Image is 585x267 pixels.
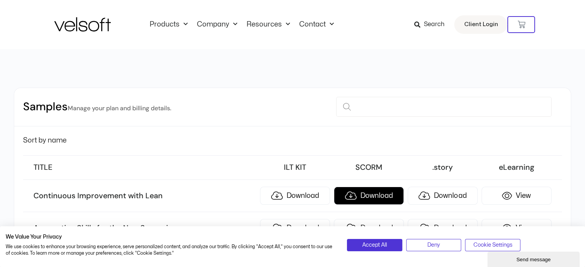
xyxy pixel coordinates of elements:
[6,244,335,257] p: We use cookies to enhance your browsing experience, serve personalized content, and analyze our t...
[406,239,461,251] button: Deny all cookies
[408,163,478,172] h3: .story
[465,239,520,251] button: Adjust cookie preferences
[473,241,512,249] span: Cookie Settings
[68,104,171,112] small: Manage your plan and billing details.
[242,20,295,29] a: ResourcesMenu Toggle
[260,187,330,205] a: Download
[427,241,440,249] span: Deny
[6,234,335,240] h2: We Value Your Privacy
[33,163,256,172] h3: TITLE
[334,187,404,205] a: Download
[54,17,111,32] img: Velsoft Training Materials
[347,239,402,251] button: Accept all cookies
[33,191,256,201] h3: Continuous Improvement with Lean
[482,163,552,172] h3: eLearning
[145,20,338,29] nav: Menu
[295,20,338,29] a: ContactMenu Toggle
[23,137,67,144] span: Sort by name
[362,241,387,249] span: Accept All
[260,163,330,172] h3: ILT KIT
[145,20,192,29] a: ProductsMenu Toggle
[414,18,450,31] a: Search
[23,100,171,114] h2: Samples
[408,187,478,205] a: Download
[487,250,581,267] iframe: chat widget
[464,20,498,30] span: Client Login
[482,187,552,205] a: View
[192,20,242,29] a: CompanyMenu Toggle
[334,163,404,172] h3: SCORM
[423,20,444,30] span: Search
[454,15,507,34] a: Client Login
